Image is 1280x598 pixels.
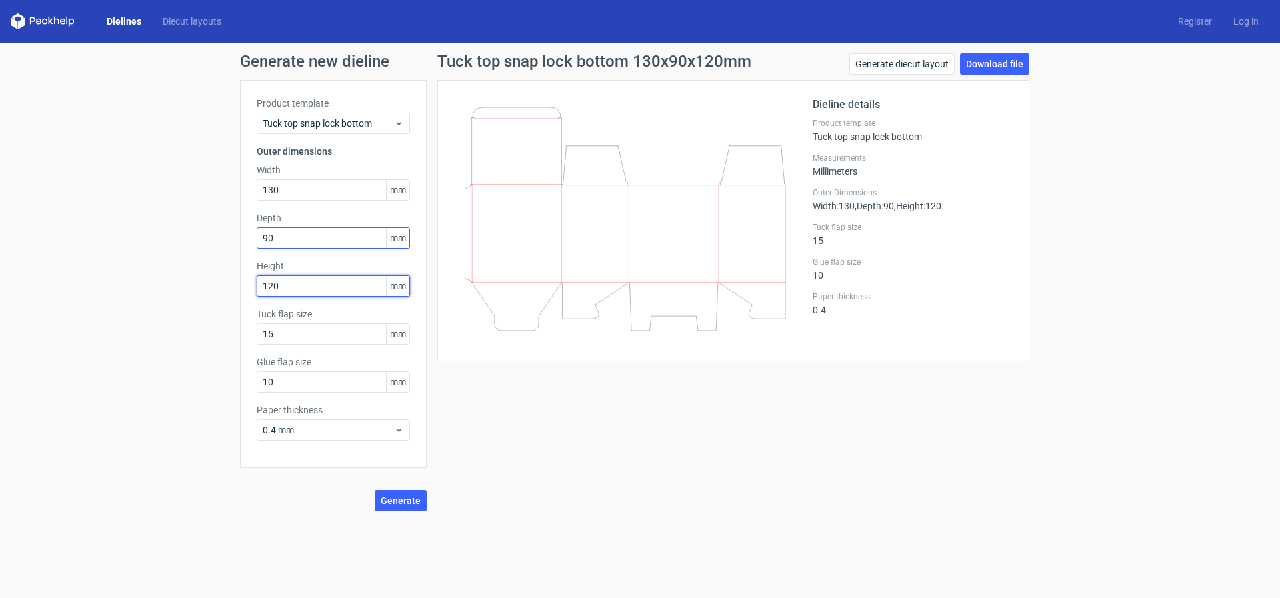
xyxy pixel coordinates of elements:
a: Dielines [96,15,152,28]
label: Paper thickness [813,291,1013,302]
h2: Dieline details [813,97,1013,113]
span: mm [386,228,409,248]
label: Glue flap size [813,257,1013,267]
button: Generate [375,490,427,511]
span: Generate [381,496,421,505]
a: Generate diecut layout [849,53,955,75]
span: mm [386,276,409,296]
span: mm [386,372,409,392]
label: Product template [257,97,410,110]
label: Measurements [813,153,1013,163]
span: 0.4 mm [263,423,394,437]
a: Diecut layouts [152,15,232,28]
div: Tuck top snap lock bottom [813,118,1013,142]
label: Depth [257,211,410,225]
label: Tuck flap size [257,307,410,321]
label: Paper thickness [257,403,410,417]
label: Width [257,163,410,177]
div: 0.4 [813,291,1013,315]
div: Millimeters [813,153,1013,177]
span: , Depth : 90 [855,201,894,211]
span: mm [386,180,409,200]
h1: Tuck top snap lock bottom 130x90x120mm [437,53,751,69]
a: Register [1167,15,1223,28]
span: Tuck top snap lock bottom [263,117,394,130]
span: Width : 130 [813,201,855,211]
div: 15 [813,222,1013,246]
label: Outer Dimensions [813,187,1013,198]
span: mm [386,324,409,344]
div: 10 [813,257,1013,281]
span: , Height : 120 [894,201,941,211]
label: Tuck flap size [813,222,1013,233]
label: Height [257,259,410,273]
a: Log in [1223,15,1269,28]
label: Product template [813,118,1013,129]
label: Glue flap size [257,355,410,369]
h1: Generate new dieline [240,53,1040,69]
h3: Outer dimensions [257,145,410,158]
a: Download file [960,53,1029,75]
